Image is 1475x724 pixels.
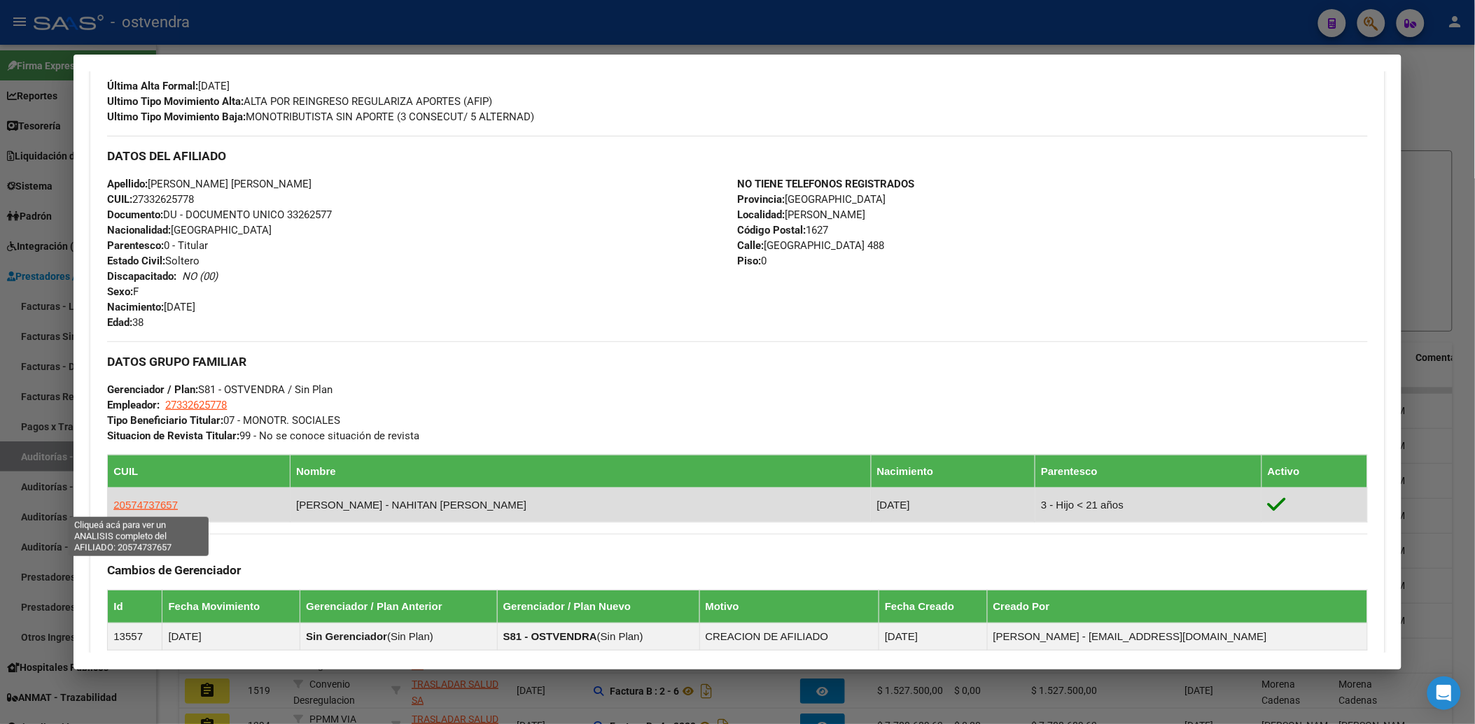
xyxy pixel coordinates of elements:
[107,414,340,427] span: 07 - MONOTR. SOCIALES
[107,316,132,329] strong: Edad:
[737,255,767,267] span: 0
[737,178,914,190] strong: NO TIENE TELEFONOS REGISTRADOS
[737,239,764,252] strong: Calle:
[107,383,333,396] span: S81 - OSTVENDRA / Sin Plan
[107,208,332,221] span: DU - DOCUMENTO UNICO 33262577
[108,590,162,623] th: Id
[107,301,164,313] strong: Nacimiento:
[108,455,291,488] th: CUIL
[165,399,227,411] span: 27332625778
[879,623,988,651] td: [DATE]
[107,224,171,236] strong: Nacionalidad:
[1035,488,1262,522] td: 3 - Hijo < 21 años
[182,270,218,283] i: NO (00)
[107,193,194,206] span: 27332625778
[108,623,162,651] td: 13557
[497,590,699,623] th: Gerenciador / Plan Nuevo
[737,193,785,206] strong: Provincia:
[107,80,198,92] strong: Última Alta Formal:
[162,590,300,623] th: Fecha Movimiento
[291,488,871,522] td: [PERSON_NAME] - NAHITAN [PERSON_NAME]
[113,499,178,511] span: 20574737657
[107,193,132,206] strong: CUIL:
[601,630,640,642] span: Sin Plan
[1427,676,1461,710] div: Open Intercom Messenger
[107,414,223,427] strong: Tipo Beneficiario Titular:
[107,399,160,411] strong: Empleador:
[107,224,272,236] span: [GEOGRAPHIC_DATA]
[107,95,244,108] strong: Ultimo Tipo Movimiento Alta:
[107,354,1367,369] h3: DATOS GRUPO FAMILIAR
[987,623,1367,651] td: [PERSON_NAME] - [EMAIL_ADDRESS][DOMAIN_NAME]
[107,111,534,123] span: MONOTRIBUTISTA SIN APORTE (3 CONSECUT/ 5 ALTERNAD)
[107,111,246,123] strong: Ultimo Tipo Movimiento Baja:
[107,430,419,442] span: 99 - No se conoce situación de revista
[107,562,1367,578] h3: Cambios de Gerenciador
[107,270,176,283] strong: Discapacitado:
[107,148,1367,164] h3: DATOS DEL AFILIADO
[737,224,806,236] strong: Código Postal:
[699,590,879,623] th: Motivo
[107,316,144,329] span: 38
[107,80,230,92] span: [DATE]
[107,178,148,190] strong: Apellido:
[1035,455,1262,488] th: Parentesco
[737,208,865,221] span: [PERSON_NAME]
[107,178,312,190] span: [PERSON_NAME] [PERSON_NAME]
[107,383,198,396] strong: Gerenciador / Plan:
[879,590,988,623] th: Fecha Creado
[737,224,828,236] span: 1627
[107,208,163,221] strong: Documento:
[737,208,785,221] strong: Localidad:
[503,630,597,642] strong: S81 - OSTVENDRA
[737,255,761,267] strong: Piso:
[300,623,497,651] td: ( )
[871,455,1035,488] th: Nacimiento
[1261,455,1367,488] th: Activo
[107,301,195,313] span: [DATE]
[497,623,699,651] td: ( )
[391,630,430,642] span: Sin Plan
[300,590,497,623] th: Gerenciador / Plan Anterior
[107,255,200,267] span: Soltero
[107,239,164,252] strong: Parentesco:
[162,623,300,651] td: [DATE]
[107,430,239,442] strong: Situacion de Revista Titular:
[737,193,886,206] span: [GEOGRAPHIC_DATA]
[306,630,387,642] strong: Sin Gerenciador
[107,95,492,108] span: ALTA POR REINGRESO REGULARIZA APORTES (AFIP)
[107,239,208,252] span: 0 - Titular
[107,285,139,298] span: F
[737,239,884,252] span: [GEOGRAPHIC_DATA] 488
[699,623,879,651] td: CREACION DE AFILIADO
[291,455,871,488] th: Nombre
[107,285,133,298] strong: Sexo:
[987,590,1367,623] th: Creado Por
[107,255,165,267] strong: Estado Civil:
[871,488,1035,522] td: [DATE]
